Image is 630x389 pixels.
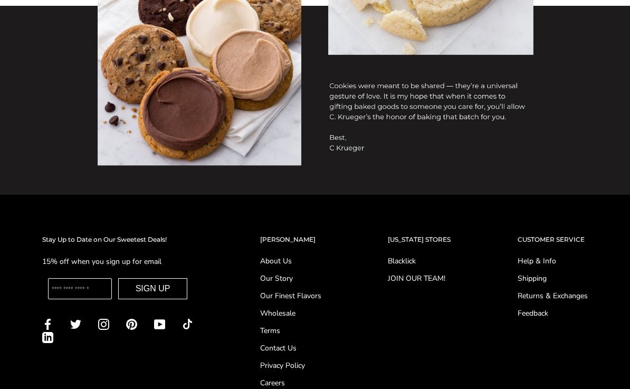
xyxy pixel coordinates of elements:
a: Returns & Exchanges [518,291,588,302]
a: Help & Info [518,256,588,267]
a: Our Finest Flavors [260,291,321,302]
p: 15% off when you sign up for email [42,256,193,268]
input: Enter your email [48,279,112,300]
a: Shipping [518,273,588,284]
a: TikTok [182,318,193,330]
a: JOIN OUR TEAM! [388,273,451,284]
h2: [PERSON_NAME] [260,235,321,245]
a: Blacklick [388,256,451,267]
a: Terms [260,326,321,337]
a: Facebook [42,318,53,330]
a: About Us [260,256,321,267]
a: Wholesale [260,308,321,319]
a: LinkedIn [42,331,53,344]
a: Contact Us [260,343,321,354]
iframe: Sign Up via Text for Offers [8,349,109,381]
h2: [US_STATE] STORES [388,235,451,245]
a: Privacy Policy [260,360,321,372]
a: YouTube [154,318,165,330]
a: Pinterest [126,318,137,330]
a: Careers [260,378,321,389]
a: Our Story [260,273,321,284]
button: SIGN UP [118,279,188,300]
h2: CUSTOMER SERVICE [518,235,588,245]
a: Twitter [70,318,81,330]
a: Feedback [518,308,588,319]
h2: Stay Up to Date on Our Sweetest Deals! [42,235,193,245]
a: Instagram [98,318,109,330]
